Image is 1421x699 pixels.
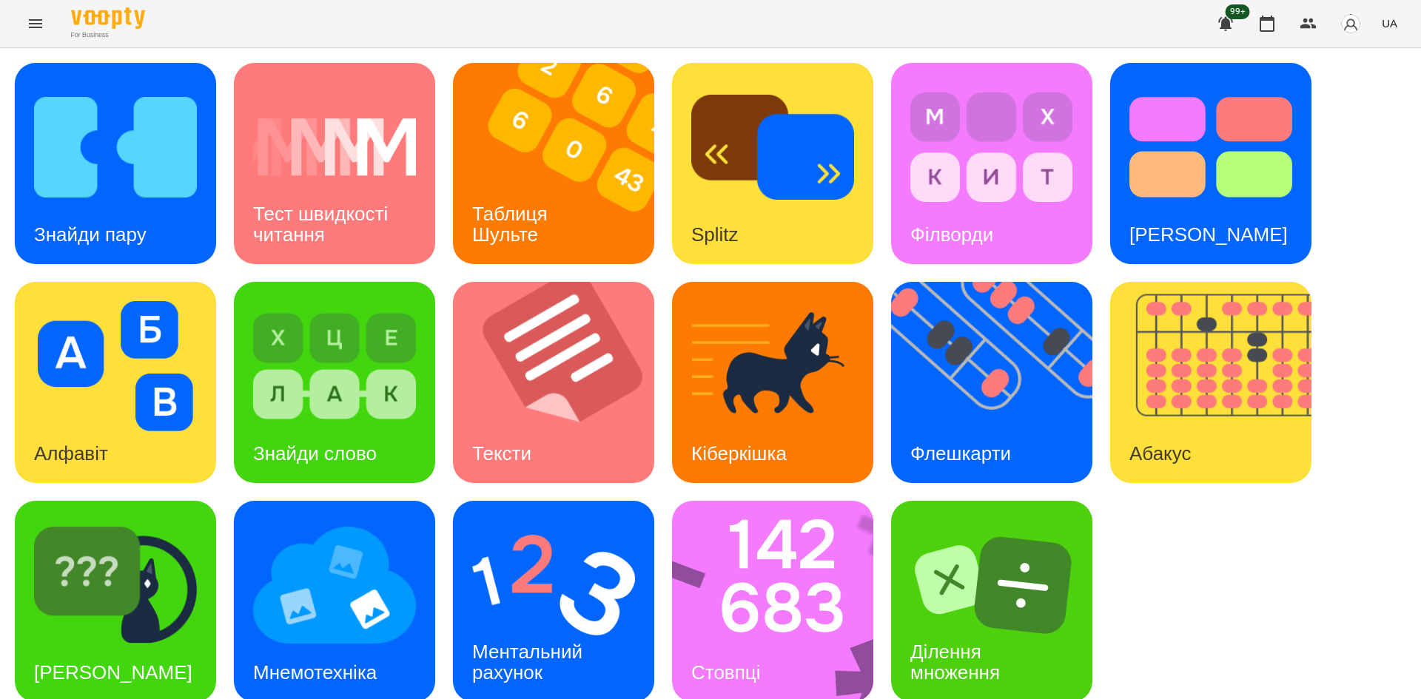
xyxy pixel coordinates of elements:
h3: Мнемотехніка [253,661,377,683]
img: Знайди пару [34,82,197,212]
a: Тест Струпа[PERSON_NAME] [1110,63,1311,264]
img: Знайди слово [253,301,416,431]
img: Ділення множення [910,520,1073,650]
img: Кіберкішка [691,301,854,431]
a: SplitzSplitz [672,63,873,264]
img: Абакус [1110,282,1330,483]
h3: Ділення множення [910,641,1000,683]
a: АбакусАбакус [1110,282,1311,483]
button: UA [1376,10,1403,37]
img: Ментальний рахунок [472,520,635,650]
h3: Ментальний рахунок [472,641,588,683]
h3: Філворди [910,223,993,246]
img: Voopty Logo [71,7,145,29]
a: Тест швидкості читанняТест швидкості читання [234,63,435,264]
img: Splitz [691,82,854,212]
h3: Абакус [1129,442,1191,465]
h3: Кіберкішка [691,442,787,465]
h3: Знайди слово [253,442,377,465]
a: Знайди словоЗнайди слово [234,282,435,483]
h3: Алфавіт [34,442,108,465]
a: ФлешкартиФлешкарти [891,282,1092,483]
h3: Таблиця Шульте [472,203,553,245]
img: avatar_s.png [1340,13,1361,34]
h3: Флешкарти [910,442,1011,465]
img: Знайди Кіберкішку [34,520,197,650]
h3: [PERSON_NAME] [34,661,192,683]
h3: Стовпці [691,661,760,683]
a: ФілвордиФілворди [891,63,1092,264]
span: UA [1382,16,1397,31]
img: Мнемотехніка [253,520,416,650]
img: Тест Струпа [1129,82,1292,212]
a: ТекстиТексти [453,282,654,483]
span: For Business [71,30,145,40]
span: 99+ [1226,4,1250,19]
img: Алфавіт [34,301,197,431]
h3: Тест швидкості читання [253,203,393,245]
button: Menu [18,6,53,41]
img: Таблиця Шульте [453,63,673,264]
a: КіберкішкаКіберкішка [672,282,873,483]
h3: Splitz [691,223,739,246]
h3: [PERSON_NAME] [1129,223,1288,246]
a: Таблиця ШультеТаблиця Шульте [453,63,654,264]
img: Філворди [910,82,1073,212]
a: Знайди паруЗнайди пару [15,63,216,264]
h3: Тексти [472,442,531,465]
img: Тест швидкості читання [253,82,416,212]
img: Флешкарти [891,282,1111,483]
a: АлфавітАлфавіт [15,282,216,483]
h3: Знайди пару [34,223,147,246]
img: Тексти [453,282,673,483]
